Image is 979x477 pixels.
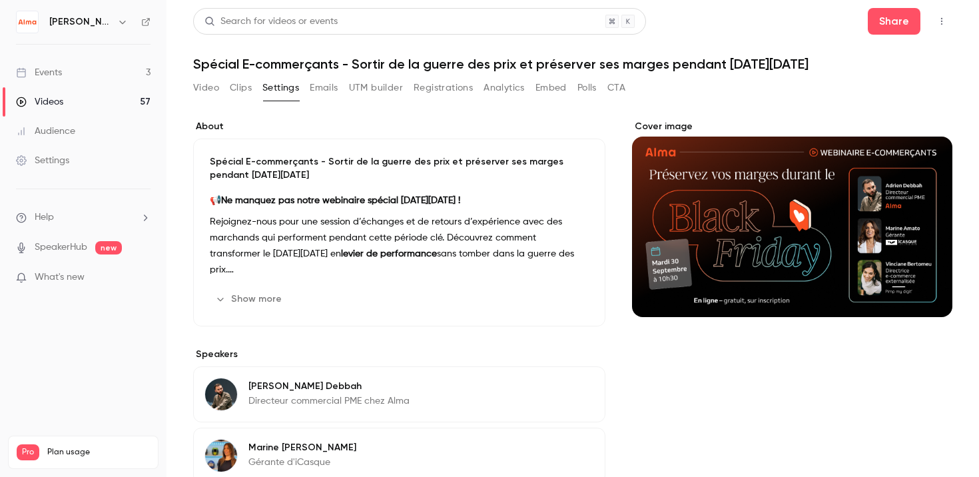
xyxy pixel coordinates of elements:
strong: levier de performance [341,249,437,258]
p: Gérante d'iCasque [248,456,356,469]
button: Analytics [484,77,525,99]
button: Share [868,8,920,35]
span: new [95,241,122,254]
section: Cover image [632,120,952,317]
button: Top Bar Actions [931,11,952,32]
label: Cover image [632,120,952,133]
img: Alma [17,11,38,33]
a: SpeakerHub [35,240,87,254]
button: Emails [310,77,338,99]
p: Marine [PERSON_NAME] [248,441,356,454]
img: Marine Amato [205,440,237,472]
strong: Ne manquez pas notre webinaire spécial [DATE][DATE] ! [221,196,460,205]
p: Spécial E-commerçants - Sortir de la guerre des prix et préserver ses marges pendant [DATE][DATE] [210,155,589,182]
button: Show more [210,288,290,310]
button: UTM builder [349,77,403,99]
p: [PERSON_NAME] Debbah [248,380,410,393]
div: Settings [16,154,69,167]
span: Help [35,211,54,225]
p: Rejoignez-nous pour une session d’échanges et de retours d’expérience avec des marchands qui perf... [210,214,589,278]
h6: [PERSON_NAME] [49,15,112,29]
div: Events [16,66,62,79]
iframe: Noticeable Trigger [135,272,151,284]
button: Embed [535,77,567,99]
span: Pro [17,444,39,460]
h1: Spécial E-commerçants - Sortir de la guerre des prix et préserver ses marges pendant [DATE][DATE] [193,56,952,72]
div: Search for videos or events [204,15,338,29]
button: Video [193,77,219,99]
span: What's new [35,270,85,284]
div: Adrien Debbah[PERSON_NAME] DebbahDirecteur commercial PME chez Alma [193,366,605,422]
li: help-dropdown-opener [16,211,151,225]
button: Polls [577,77,597,99]
img: Adrien Debbah [205,378,237,410]
p: Directeur commercial PME chez Alma [248,394,410,408]
div: Audience [16,125,75,138]
span: Plan usage [47,447,150,458]
button: Clips [230,77,252,99]
div: Videos [16,95,63,109]
button: Registrations [414,77,473,99]
button: Settings [262,77,299,99]
label: About [193,120,605,133]
button: CTA [607,77,625,99]
label: Speakers [193,348,605,361]
p: 📢 [210,193,589,209]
